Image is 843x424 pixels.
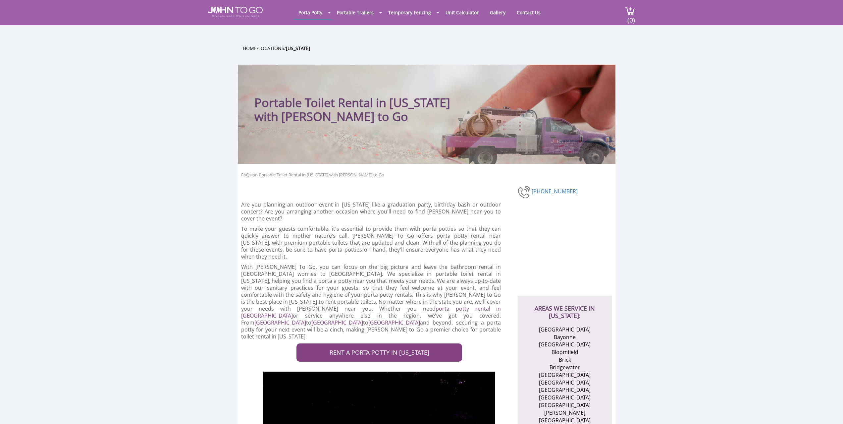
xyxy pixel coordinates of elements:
a: Portable Trailers [332,6,379,19]
li: [PERSON_NAME] [533,409,597,417]
a: Home [243,45,257,51]
a: Gallery [485,6,510,19]
a: [PHONE_NUMBER] [532,187,578,195]
li: Bayonne [533,333,597,341]
img: JOHN to go [208,7,263,17]
img: phone-number [518,185,532,199]
a: [US_STATE] [286,45,310,51]
a: Contact Us [512,6,546,19]
a: porta potty rental in [GEOGRAPHIC_DATA] [241,305,501,319]
a: [GEOGRAPHIC_DATA] [368,319,420,326]
li: [GEOGRAPHIC_DATA] [533,386,597,394]
li: Bridgewater [533,364,597,371]
a: Locations [258,45,284,51]
a: Porta Potty [293,6,327,19]
li: [GEOGRAPHIC_DATA] [533,341,597,348]
li: [GEOGRAPHIC_DATA] [533,401,597,409]
li: Brick [533,356,597,364]
ul: / / [243,44,620,52]
h2: AREAS WE SERVICE IN [US_STATE]: [524,296,606,319]
p: With [PERSON_NAME] To Go, you can focus on the big picture and leave the bathroom rental in [GEOG... [241,264,501,340]
img: Truck [433,102,612,164]
li: [GEOGRAPHIC_DATA] [533,379,597,387]
li: [GEOGRAPHIC_DATA] [533,326,597,333]
p: Are you planning an outdoor event in [US_STATE] like a graduation party, birthday bash or outdoor... [241,201,501,222]
a: Unit Calculator [441,6,484,19]
h1: Portable Toilet Rental in [US_STATE] with [PERSON_NAME] to Go [254,78,468,124]
a: [GEOGRAPHIC_DATA] [254,319,306,326]
a: [GEOGRAPHIC_DATA] [311,319,363,326]
li: [GEOGRAPHIC_DATA] [533,394,597,401]
img: cart a [625,7,635,16]
a: FAQs on Portable Toilet Rental in [US_STATE] with [PERSON_NAME] to Go [241,172,384,178]
p: To make your guests comfortable, it's essential to provide them with porta potties so that they c... [241,225,501,260]
span: (0) [627,10,635,25]
li: Bloomfield [533,348,597,356]
li: [GEOGRAPHIC_DATA] [533,371,597,379]
a: Temporary Fencing [383,6,436,19]
a: RENT A PORTA POTTY IN [US_STATE] [296,343,462,362]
